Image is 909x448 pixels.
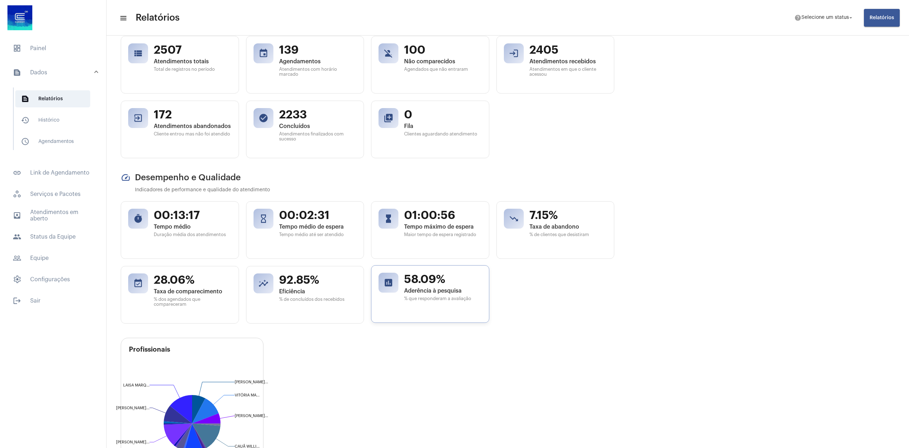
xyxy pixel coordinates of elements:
mat-icon: insights [258,278,268,288]
mat-expansion-panel-header: sidenav iconDados [4,61,106,84]
p: Indicadores de performance e qualidade do atendimento [135,187,614,193]
mat-icon: exit_to_app [133,113,143,123]
span: Atendimentos recebidos [529,58,607,65]
span: Histórico [15,112,90,129]
span: 01:00:56 [404,209,482,222]
span: 00:13:17 [154,209,232,222]
span: Agendamentos [15,133,90,150]
span: Tempo médio de espera [279,224,357,230]
span: Sair [7,292,99,309]
span: Concluídos [279,123,357,129]
span: Agendados que não entraram [404,67,482,72]
span: Status da Equipe [7,228,99,245]
span: Cliente entrou mas não foi atendido [154,132,232,137]
mat-icon: trending_down [509,214,519,224]
span: Atendimentos em aberto [7,207,99,224]
mat-icon: hourglass_full [383,214,393,224]
span: Relatórios [15,90,90,107]
button: Relatórios [864,9,900,27]
h3: Profissionais [129,346,263,378]
mat-icon: sidenav icon [21,95,29,103]
span: Relatórios [136,12,180,23]
span: 2507 [154,43,232,57]
mat-icon: sidenav icon [13,233,21,241]
span: 0 [404,108,482,122]
span: Tempo médio até ser atendido [279,232,357,237]
span: 00:02:31 [279,209,357,222]
mat-icon: event [258,48,268,58]
span: Agendamentos [279,58,357,65]
span: 2233 [279,108,357,122]
span: sidenav icon [13,190,21,198]
span: Painel [7,40,99,57]
mat-panel-title: Dados [13,68,95,77]
mat-icon: login [509,48,519,58]
span: Tempo médio [154,224,232,230]
span: Tempo máximo de espera [404,224,482,230]
mat-icon: sidenav icon [21,116,29,124]
mat-icon: sidenav icon [21,137,29,146]
span: Duração média dos atendimentos [154,232,232,237]
h2: Desempenho e Qualidade [121,172,614,182]
span: Serviços e Pacotes [7,186,99,203]
span: sidenav icon [13,275,21,284]
span: Atendimentos finalizados com sucesso [279,132,357,142]
span: 139 [279,43,357,57]
span: 28.06% [154,273,232,287]
mat-icon: sidenav icon [13,68,21,77]
mat-icon: check_circle [258,113,268,123]
button: Selecione um status [790,11,858,25]
mat-icon: sidenav icon [119,14,126,22]
mat-icon: arrow_drop_down [848,15,854,21]
mat-icon: speed [121,172,131,182]
span: Atendimentos abandonados [154,123,232,129]
span: Atendimentos com horário marcado [279,67,357,77]
mat-icon: sidenav icon [13,211,21,220]
mat-icon: help [794,14,801,21]
span: Selecione um status [801,15,849,20]
span: Eficiência [279,288,357,295]
mat-icon: hourglass_empty [258,214,268,224]
mat-icon: event_available [133,278,143,288]
span: Aderência à pesquisa [404,288,482,294]
text: [PERSON_NAME]... [235,414,268,418]
span: % de clientes que desistiram [529,232,607,237]
mat-icon: sidenav icon [13,254,21,262]
span: sidenav icon [13,44,21,53]
span: Atendimentos em que o cliente acessou [529,67,607,77]
text: [PERSON_NAME]... [116,440,149,444]
mat-icon: person_off [383,48,393,58]
img: d4669ae0-8c07-2337-4f67-34b0df7f5ae4.jpeg [6,4,34,32]
text: [PERSON_NAME]... [235,380,268,384]
mat-icon: sidenav icon [13,169,21,177]
mat-icon: view_list [133,48,143,58]
span: Equipe [7,250,99,267]
span: Configurações [7,271,99,288]
span: Relatórios [870,15,894,20]
span: 172 [154,108,232,122]
span: 92.85% [279,273,357,287]
text: VITÓRIA MA... [235,393,260,397]
span: Taxa de comparecimento [154,288,232,295]
span: % que responderam a avaliação [404,296,482,301]
text: [PERSON_NAME]... [116,406,149,410]
span: 58.09% [404,273,482,286]
mat-icon: timer [133,214,143,224]
span: Taxa de abandono [529,224,607,230]
span: 100 [404,43,482,57]
span: Não comparecidos [404,58,482,65]
span: Maior tempo de espera registrado [404,232,482,237]
span: Clientes aguardando atendimento [404,132,482,137]
span: Total de registros no período [154,67,232,72]
span: 7.15% [529,209,607,222]
span: 2405 [529,43,607,57]
mat-icon: poll [383,278,393,288]
span: % dos agendados que compareceram [154,297,232,307]
span: % de concluídos dos recebidos [279,297,357,302]
span: Atendimentos totais [154,58,232,65]
mat-icon: queue [383,113,393,123]
span: Link de Agendamento [7,164,99,181]
mat-icon: sidenav icon [13,297,21,305]
text: LAISA MARQ... [123,383,149,387]
span: Fila [404,123,482,129]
